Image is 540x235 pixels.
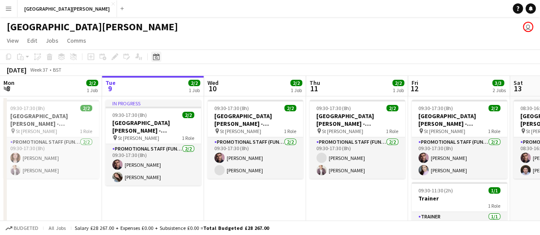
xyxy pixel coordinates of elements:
[290,80,302,86] span: 2/2
[512,84,523,93] span: 13
[386,128,398,134] span: 1 Role
[309,112,405,128] h3: [GEOGRAPHIC_DATA][PERSON_NAME] - Fundraising
[418,187,453,194] span: 09:30-11:30 (2h)
[3,35,22,46] a: View
[412,194,507,202] h3: Trainer
[412,100,507,179] app-job-card: 09:30-17:30 (8h)2/2[GEOGRAPHIC_DATA][PERSON_NAME] - Fundraising St [PERSON_NAME]1 RolePromotional...
[284,105,296,111] span: 2/2
[10,105,45,111] span: 09:30-17:30 (8h)
[105,100,201,186] app-job-card: In progress09:30-17:30 (8h)2/2[GEOGRAPHIC_DATA][PERSON_NAME] - Fundraising St [PERSON_NAME]1 Role...
[7,37,19,44] span: View
[488,187,500,194] span: 1/1
[309,137,405,179] app-card-role: Promotional Staff (Fundraiser)2/209:30-17:30 (8h)[PERSON_NAME][PERSON_NAME]
[207,137,303,179] app-card-role: Promotional Staff (Fundraiser)2/209:30-17:30 (8h)[PERSON_NAME][PERSON_NAME]
[105,144,201,186] app-card-role: Promotional Staff (Fundraiser)2/209:30-17:30 (8h)[PERSON_NAME][PERSON_NAME]
[182,112,194,118] span: 2/2
[7,66,26,74] div: [DATE]
[4,223,40,233] button: Budgeted
[80,128,92,134] span: 1 Role
[393,87,404,93] div: 1 Job
[28,67,50,73] span: Week 37
[3,137,99,179] app-card-role: Promotional Staff (Fundraiser)2/209:30-17:30 (8h)[PERSON_NAME][PERSON_NAME]
[86,80,98,86] span: 2/2
[27,37,37,44] span: Edit
[105,100,201,107] div: In progress
[386,105,398,111] span: 2/2
[418,105,453,111] span: 09:30-17:30 (8h)
[14,225,38,231] span: Budgeted
[493,87,506,93] div: 2 Jobs
[47,225,67,231] span: All jobs
[64,35,90,46] a: Comms
[105,79,116,87] span: Tue
[284,128,296,134] span: 1 Role
[53,67,61,73] div: BST
[523,22,533,32] app-user-avatar: Bala McAlinn
[412,79,418,87] span: Fri
[188,80,200,86] span: 2/2
[46,37,58,44] span: Jobs
[80,105,92,111] span: 2/2
[214,105,249,111] span: 09:30-17:30 (8h)
[16,128,57,134] span: St [PERSON_NAME]
[220,128,261,134] span: St [PERSON_NAME]
[309,79,320,87] span: Thu
[488,128,500,134] span: 1 Role
[424,128,465,134] span: St [PERSON_NAME]
[3,112,99,128] h3: [GEOGRAPHIC_DATA][PERSON_NAME] - Fundraising
[67,37,86,44] span: Comms
[7,20,178,33] h1: [GEOGRAPHIC_DATA][PERSON_NAME]
[3,79,15,87] span: Mon
[75,225,269,231] div: Salary £28 267.00 + Expenses £0.00 + Subsistence £0.00 =
[206,84,219,93] span: 10
[87,87,98,93] div: 1 Job
[207,112,303,128] h3: [GEOGRAPHIC_DATA][PERSON_NAME] - Fundraising
[316,105,351,111] span: 09:30-17:30 (8h)
[207,100,303,179] app-job-card: 09:30-17:30 (8h)2/2[GEOGRAPHIC_DATA][PERSON_NAME] - Fundraising St [PERSON_NAME]1 RolePromotional...
[104,84,116,93] span: 9
[112,112,147,118] span: 09:30-17:30 (8h)
[392,80,404,86] span: 2/2
[322,128,363,134] span: St [PERSON_NAME]
[488,105,500,111] span: 2/2
[291,87,302,93] div: 1 Job
[105,119,201,134] h3: [GEOGRAPHIC_DATA][PERSON_NAME] - Fundraising
[412,137,507,179] app-card-role: Promotional Staff (Fundraiser)2/209:30-17:30 (8h)[PERSON_NAME][PERSON_NAME]
[3,100,99,179] app-job-card: 09:30-17:30 (8h)2/2[GEOGRAPHIC_DATA][PERSON_NAME] - Fundraising St [PERSON_NAME]1 RolePromotional...
[18,0,117,17] button: [GEOGRAPHIC_DATA][PERSON_NAME]
[410,84,418,93] span: 12
[42,35,62,46] a: Jobs
[203,225,269,231] span: Total Budgeted £28 267.00
[182,135,194,141] span: 1 Role
[2,84,15,93] span: 8
[308,84,320,93] span: 11
[492,80,504,86] span: 3/3
[412,112,507,128] h3: [GEOGRAPHIC_DATA][PERSON_NAME] - Fundraising
[118,135,159,141] span: St [PERSON_NAME]
[189,87,200,93] div: 1 Job
[24,35,41,46] a: Edit
[207,79,219,87] span: Wed
[514,79,523,87] span: Sat
[309,100,405,179] app-job-card: 09:30-17:30 (8h)2/2[GEOGRAPHIC_DATA][PERSON_NAME] - Fundraising St [PERSON_NAME]1 RolePromotional...
[488,203,500,209] span: 1 Role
